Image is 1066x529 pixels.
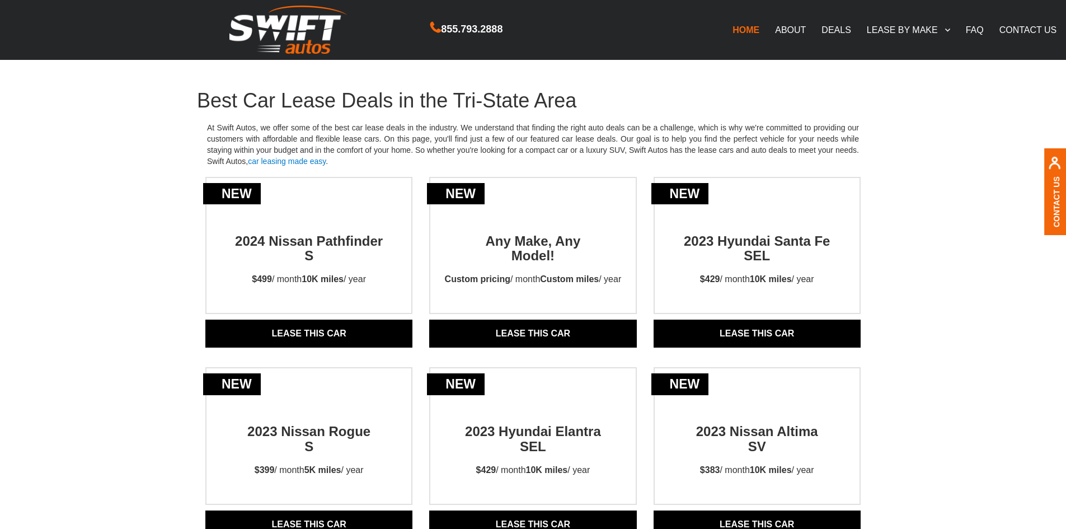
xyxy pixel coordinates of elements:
[248,157,326,166] a: car leasing made easy
[429,320,636,348] a: Lease THIS CAR
[229,6,347,54] img: Swift Autos
[655,404,860,487] a: new2023 Nissan AltimaSV$383/ month10K miles/ year
[655,214,860,297] a: new2023 Hyundai Santa Fe SEL$429/ month10K miles/ year
[252,274,272,284] strong: $499
[441,21,503,38] span: 855.793.2888
[242,263,376,296] p: / month / year
[203,373,261,395] div: new
[1052,176,1061,227] a: Contact Us
[454,214,612,264] h2: Any Make, Any Model!
[427,183,485,205] div: new
[454,404,612,454] h2: 2023 Hyundai Elantra SEL
[430,25,503,34] a: 855.793.2888
[651,183,709,205] div: new
[466,454,600,487] p: / month / year
[435,263,632,296] p: / month / year
[767,18,814,41] a: ABOUT
[750,274,792,284] strong: 10K miles
[526,465,568,475] strong: 10K miles
[205,320,412,348] a: Lease THIS CAR
[678,404,836,454] h2: 2023 Nissan Altima SV
[540,274,599,284] strong: Custom miles
[230,404,388,454] h2: 2023 Nissan Rogue S
[476,465,496,475] strong: $429
[206,214,411,297] a: new2024 Nissan Pathfinder S$499/ month10K miles/ year
[859,18,958,41] a: LEASE BY MAKE
[750,465,792,475] strong: 10K miles
[958,18,992,41] a: FAQ
[430,404,635,487] a: new2023 Hyundai Elantra SEL$429/ month10K miles/ year
[445,274,510,284] strong: Custom pricing
[304,465,341,475] strong: 5K miles
[197,90,869,112] h1: Best Car Lease Deals in the Tri-State Area
[992,18,1065,41] a: CONTACT US
[690,454,824,487] p: / month / year
[245,454,374,487] p: / month / year
[302,274,344,284] strong: 10K miles
[700,274,720,284] strong: $429
[255,465,275,475] strong: $399
[1048,156,1061,176] img: contact us, iconuser
[203,183,261,205] div: new
[700,465,720,475] strong: $383
[654,320,861,348] a: Lease THIS CAR
[651,373,709,395] div: new
[430,214,635,297] a: newAny Make, AnyModel!Custom pricing/ monthCustom miles/ year
[197,112,869,177] p: At Swift Autos, we offer some of the best car lease deals in the industry. We understand that fin...
[690,263,824,296] p: / month / year
[230,214,388,264] h2: 2024 Nissan Pathfinder S
[725,18,767,41] a: HOME
[427,373,485,395] div: new
[678,214,836,264] h2: 2023 Hyundai Santa Fe SEL
[814,18,858,41] a: DEALS
[206,404,411,487] a: new2023 Nissan RogueS$399/ month5K miles/ year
